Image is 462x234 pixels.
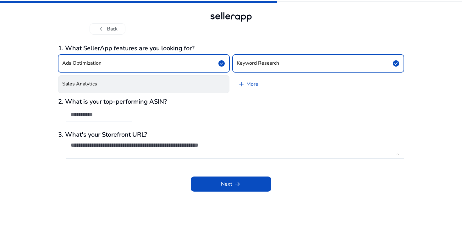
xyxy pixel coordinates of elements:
h3: 3. What's your Storefront URL? [58,131,404,139]
button: Keyword Researchcheck_circle [233,55,404,72]
a: More [233,75,263,93]
button: chevron_leftBack [90,23,125,35]
span: check_circle [392,60,400,67]
h4: Sales Analytics [62,81,97,87]
h3: 1. What SellerApp features are you looking for? [58,45,404,52]
h4: Keyword Research [237,60,279,66]
button: Ads Optimizationcheck_circle [58,55,229,72]
h4: Ads Optimization [62,60,102,66]
span: add [238,80,245,88]
button: Nextarrow_right_alt [191,177,271,192]
h3: 2. What is your top-performing ASIN? [58,98,404,106]
span: arrow_right_alt [234,180,241,188]
span: check_circle [218,60,225,67]
button: Sales Analytics [58,75,229,93]
span: chevron_left [97,25,105,33]
span: Next [221,180,241,188]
